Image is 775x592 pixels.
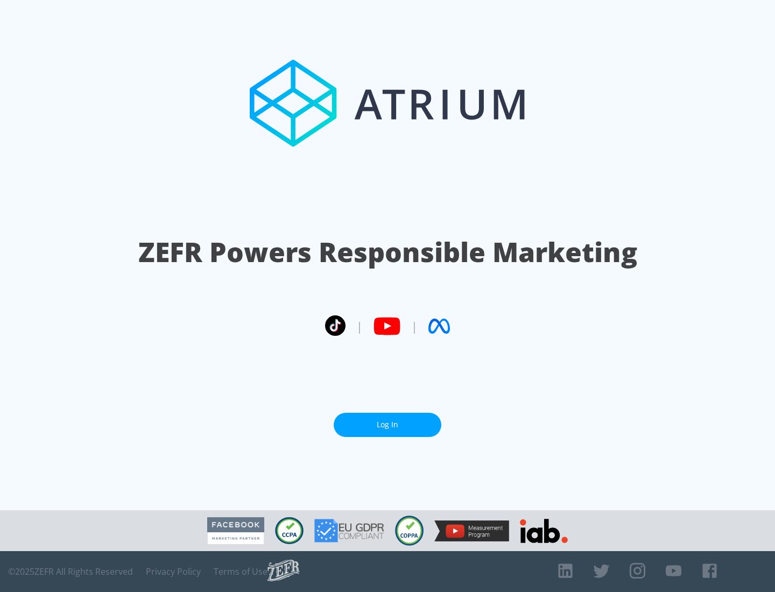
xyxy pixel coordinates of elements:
img: GDPR Compliant [314,519,384,542]
a: Terms of Use [214,566,267,577]
span: | [356,318,363,334]
span: © 2025 ZEFR All Rights Reserved [8,566,133,577]
img: Facebook Marketing Partner [207,517,264,545]
img: IAB [520,519,568,543]
img: COPPA Compliant [395,516,424,546]
img: CCPA Compliant [275,517,304,544]
h1: ZEFR Powers Responsible Marketing [138,234,637,271]
span: | [411,318,418,334]
a: Privacy Policy [146,566,201,577]
img: YouTube Measurement Program [434,520,509,541]
a: Log In [334,413,441,437]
